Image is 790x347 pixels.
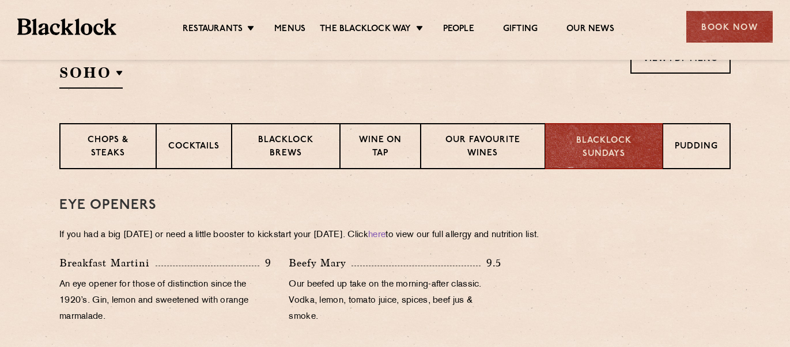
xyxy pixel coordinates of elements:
a: Menus [274,24,305,36]
p: Beefy Mary [289,255,351,271]
a: Gifting [503,24,538,36]
a: People [443,24,474,36]
p: Blacklock Sundays [557,135,651,161]
a: Restaurants [183,24,243,36]
div: Book Now [686,11,773,43]
p: Wine on Tap [352,134,409,161]
p: Breakfast Martini [59,255,156,271]
p: Chops & Steaks [72,134,144,161]
a: here [368,231,385,239]
p: Pudding [675,140,718,155]
img: BL_Textured_Logo-footer-cropped.svg [17,18,116,35]
p: Our favourite wines [433,134,532,161]
h3: Eye openers [59,198,731,213]
a: Our News [566,24,614,36]
p: 9.5 [481,256,501,270]
p: 9 [259,256,271,270]
p: An eye opener for those of distinction since the 1920’s. Gin, lemon and sweetened with orange mar... [59,277,271,325]
p: Blacklock Brews [244,134,328,161]
h2: SOHO [59,63,123,89]
a: The Blacklock Way [320,24,411,36]
p: Our beefed up take on the morning-after classic. Vodka, lemon, tomato juice, spices, beef jus & s... [289,277,501,325]
p: Cocktails [168,140,220,155]
p: If you had a big [DATE] or need a little booster to kickstart your [DATE]. Click to view our full... [59,227,731,243]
